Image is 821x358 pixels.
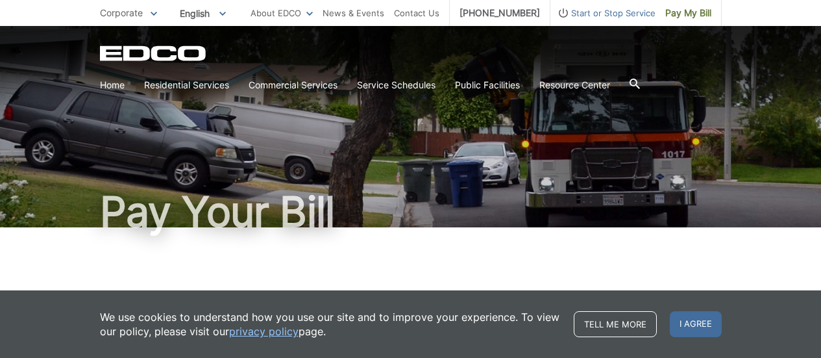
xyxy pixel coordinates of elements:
a: Contact Us [394,6,439,20]
a: Commercial Services [249,78,337,92]
span: Corporate [100,7,143,18]
span: Pay My Bill [665,6,711,20]
a: privacy policy [229,324,299,339]
a: EDCD logo. Return to the homepage. [100,45,208,61]
span: English [170,3,236,24]
h1: Pay Your Bill [100,191,722,233]
a: Public Facilities [455,78,520,92]
a: News & Events [323,6,384,20]
a: Home [100,78,125,92]
p: We use cookies to understand how you use our site and to improve your experience. To view our pol... [100,310,561,339]
a: Resource Center [539,78,610,92]
a: About EDCO [251,6,313,20]
a: Residential Services [144,78,229,92]
a: Service Schedules [357,78,435,92]
span: I agree [670,311,722,337]
a: Tell me more [574,311,657,337]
